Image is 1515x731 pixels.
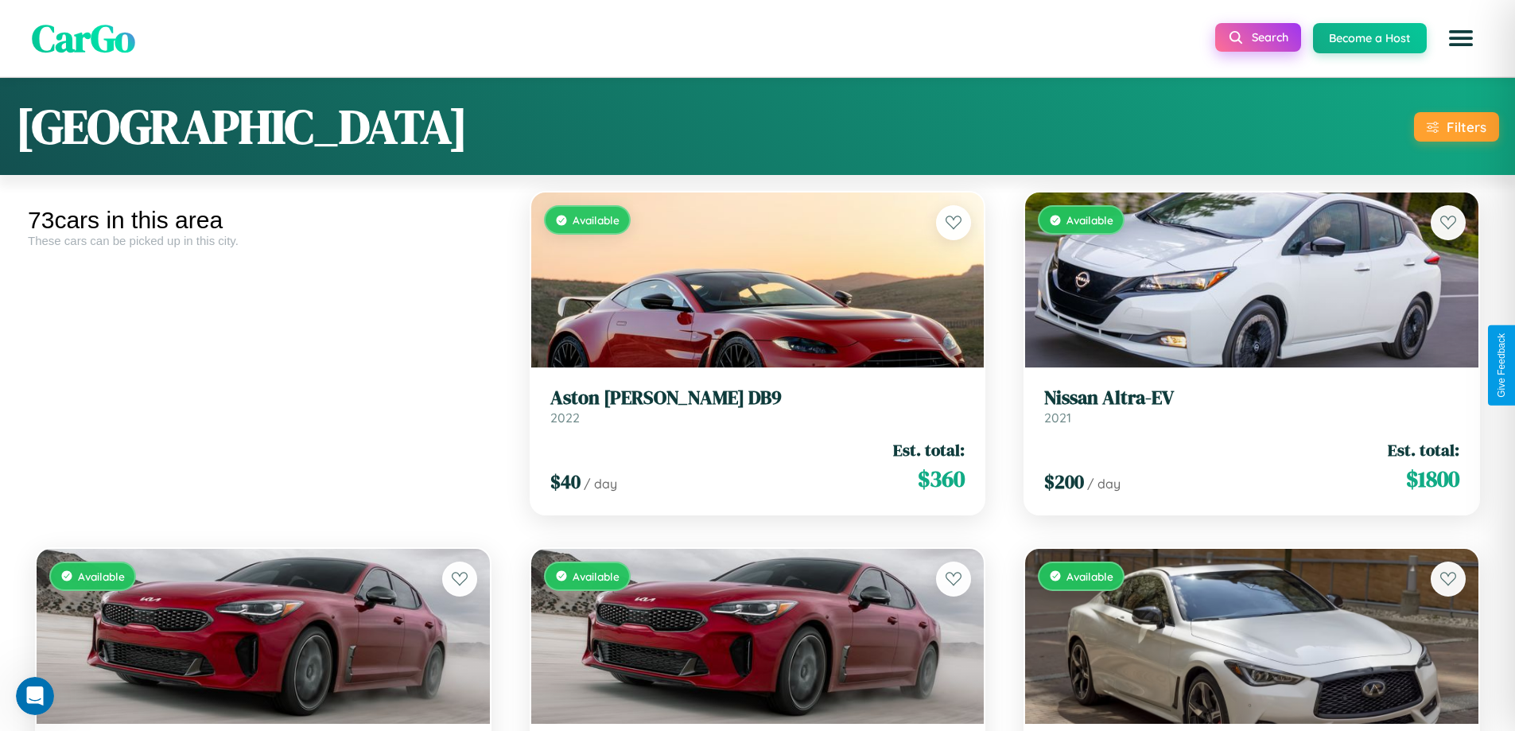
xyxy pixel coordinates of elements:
span: / day [1087,476,1121,492]
div: Filters [1447,119,1486,135]
a: Nissan Altra-EV2021 [1044,387,1459,426]
h3: Nissan Altra-EV [1044,387,1459,410]
span: Available [78,570,125,583]
span: CarGo [32,12,135,64]
span: / day [584,476,617,492]
span: $ 200 [1044,469,1084,495]
span: Available [1066,213,1113,227]
div: 73 cars in this area [28,207,499,234]
span: $ 1800 [1406,463,1459,495]
button: Open menu [1439,16,1483,60]
span: Available [1066,570,1113,583]
button: Filters [1414,112,1499,142]
span: $ 360 [918,463,965,495]
span: 2021 [1044,410,1071,426]
span: Est. total: [893,438,965,461]
span: Available [573,213,620,227]
span: Est. total: [1388,438,1459,461]
span: Available [573,570,620,583]
span: Search [1252,30,1288,45]
button: Search [1215,23,1301,52]
div: These cars can be picked up in this city. [28,234,499,247]
h1: [GEOGRAPHIC_DATA] [16,94,468,159]
h3: Aston [PERSON_NAME] DB9 [550,387,965,410]
iframe: Intercom live chat [16,677,54,715]
span: $ 40 [550,469,581,495]
button: Become a Host [1313,23,1427,53]
span: 2022 [550,410,580,426]
div: Give Feedback [1496,333,1507,398]
a: Aston [PERSON_NAME] DB92022 [550,387,965,426]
